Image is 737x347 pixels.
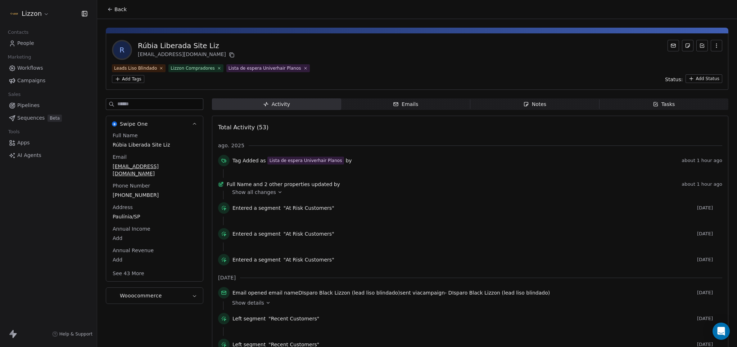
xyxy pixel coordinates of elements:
span: Pipelines [17,102,40,109]
span: Tools [5,126,23,137]
div: Notes [523,101,546,108]
span: by [345,157,352,164]
span: and 2 other properties updated [253,181,333,188]
span: about 1 hour ago [682,158,722,163]
span: Entered a segment [232,204,281,212]
span: [DATE] [697,316,722,321]
span: Entered a segment [232,256,281,263]
div: Emails [393,101,418,108]
a: SequencesBeta [6,112,91,124]
span: Add [113,256,196,263]
span: Address [111,204,134,211]
span: Status: [665,76,683,83]
span: [DATE] [697,205,722,211]
span: Campaigns [17,77,45,84]
a: Apps [6,137,91,149]
a: Show all changes [232,189,717,196]
span: email name sent via campaign - [232,289,550,296]
span: Annual Income [111,225,152,232]
span: Sequences [17,114,45,122]
span: Show details [232,299,264,306]
span: ago. 2025 [218,142,244,149]
span: Show all changes [232,189,276,196]
span: Total Activity (53) [218,124,268,131]
div: Lista de espera Univerhair Planos [270,157,342,164]
a: Show details [232,299,717,306]
span: Full Name [227,181,252,188]
span: as [260,157,266,164]
span: by [334,181,340,188]
div: Lizzon Compradores [171,65,215,71]
button: Swipe OneSwipe One [106,116,203,132]
span: "At Risk Customers" [284,256,334,263]
button: WooocommerceWooocommerce [106,288,203,304]
div: Swipe OneSwipe One [106,132,203,281]
button: Add Status [686,74,722,83]
button: Add Tags [112,75,144,83]
span: Back [114,6,127,13]
span: Left segment [232,315,266,322]
div: Rúbia Liberada Site Liz [138,41,236,51]
span: Lizzon [22,9,42,18]
span: Sales [5,89,24,100]
img: Swipe One [112,121,117,126]
span: Wooocommerce [120,292,162,299]
a: Pipelines [6,100,91,111]
span: [DATE] [697,231,722,237]
span: [DATE] [697,290,722,296]
span: Phone Number [111,182,152,189]
span: [PHONE_NUMBER] [113,191,196,199]
span: Email opened [232,290,267,296]
button: Lizzon [9,8,51,20]
span: Add [113,235,196,242]
span: Full Name [111,132,139,139]
span: Paulínia/SP [113,213,196,220]
span: Tag Added [232,157,259,164]
span: "At Risk Customers" [284,204,334,212]
a: AI Agents [6,149,91,161]
span: Rúbia Liberada Site Liz [113,141,196,148]
div: Lista de espera Univerhair Planos [229,65,301,71]
span: Email [111,153,128,161]
a: People [6,37,91,49]
span: Help & Support [59,331,92,337]
img: Wooocommerce [112,293,117,298]
span: DIsparo Black Lizzon (lead liso blindado) [448,290,550,296]
span: Apps [17,139,30,147]
a: Campaigns [6,75,91,87]
span: People [17,40,34,47]
div: [EMAIL_ADDRESS][DOMAIN_NAME] [138,51,236,59]
span: [DATE] [697,257,722,263]
span: "At Risk Customers" [284,230,334,237]
button: Back [103,3,131,16]
a: Help & Support [52,331,92,337]
img: lizzonlogohorizontal2025.png [10,9,19,18]
span: [DATE] [218,274,236,281]
span: Workflows [17,64,43,72]
span: about 1 hour ago [682,181,722,187]
span: DIsparo Black Lizzon (lead liso blindado) [298,290,400,296]
button: See 43 More [108,267,149,280]
span: Entered a segment [232,230,281,237]
span: "Recent Customers" [268,315,319,322]
div: Open Intercom Messenger [713,323,730,340]
span: R [113,41,131,59]
span: Marketing [5,52,34,63]
span: AI Agents [17,152,41,159]
span: Swipe One [120,120,148,128]
span: Annual Revenue [111,247,155,254]
div: Tasks [653,101,675,108]
a: Workflows [6,62,91,74]
div: Leads Liso Blindado [114,65,157,71]
span: Beta [48,115,62,122]
span: [EMAIL_ADDRESS][DOMAIN_NAME] [113,163,196,177]
span: Contacts [5,27,32,38]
